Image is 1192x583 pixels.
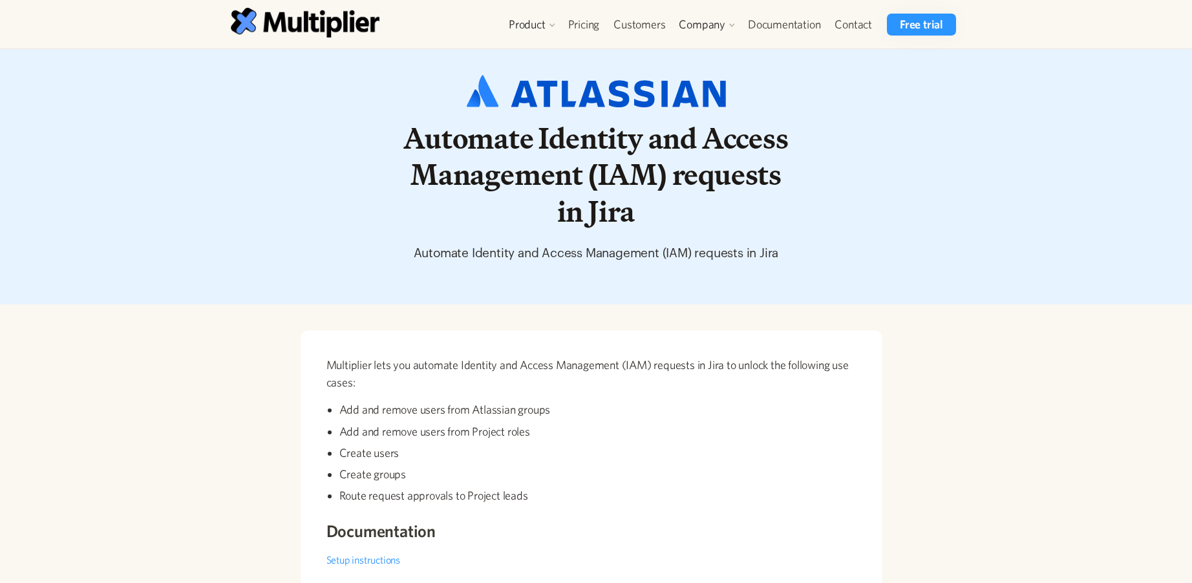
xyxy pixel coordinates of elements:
p: Automate Identity and Access Management (IAM) requests in Jira [402,245,790,262]
p: Multiplier lets you automate Identity and Access Management (IAM) requests in Jira to unlock the ... [326,356,857,391]
div: Product [502,14,561,36]
a: Customers [606,14,672,36]
a: Free trial [887,14,956,36]
img: Atlassian [467,75,726,107]
li: Add and remove users from Project roles [339,423,857,440]
li: Add and remove users from Atlassian groups [339,401,857,418]
a: Pricing [561,14,607,36]
li: Create users [339,445,857,461]
h1: Automate Identity and Access Management (IAM) requests in Jira [402,120,790,229]
a: Documentation [741,14,827,36]
a: Contact [827,14,879,36]
a: Setup instructions [326,554,400,566]
li: Create groups [339,466,857,482]
li: Route request approvals to Project leads [339,487,857,503]
h3: Documentation [326,519,857,542]
div: Company [672,14,741,36]
div: Product [509,17,546,32]
div: Company [679,17,725,32]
